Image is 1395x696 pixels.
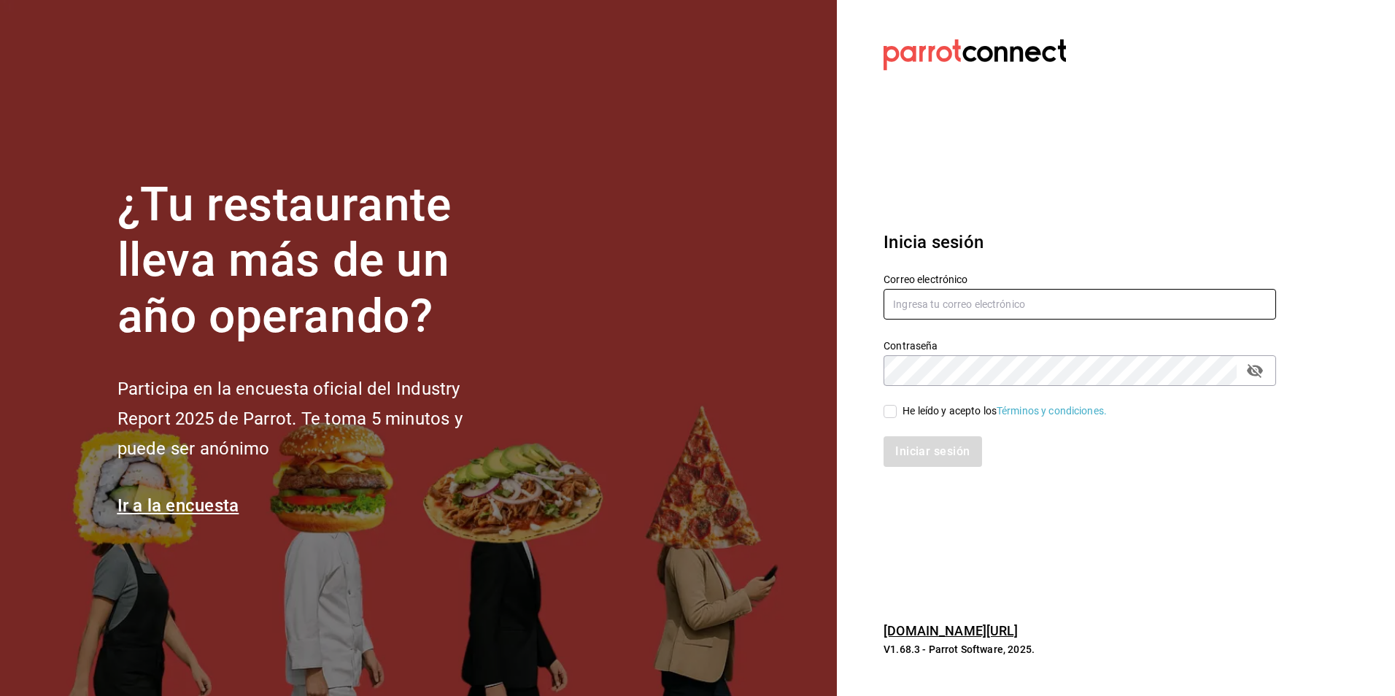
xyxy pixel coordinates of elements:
[117,374,511,463] h2: Participa en la encuesta oficial del Industry Report 2025 de Parrot. Te toma 5 minutos y puede se...
[884,289,1276,320] input: Ingresa tu correo electrónico
[884,623,1018,638] a: [DOMAIN_NAME][URL]
[903,403,1107,419] div: He leído y acepto los
[1243,358,1267,383] button: passwordField
[884,274,1276,284] label: Correo electrónico
[997,405,1107,417] a: Términos y condiciones.
[884,642,1276,657] p: V1.68.3 - Parrot Software, 2025.
[884,340,1276,350] label: Contraseña
[117,495,239,516] a: Ir a la encuesta
[884,229,1276,255] h3: Inicia sesión
[117,177,511,345] h1: ¿Tu restaurante lleva más de un año operando?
